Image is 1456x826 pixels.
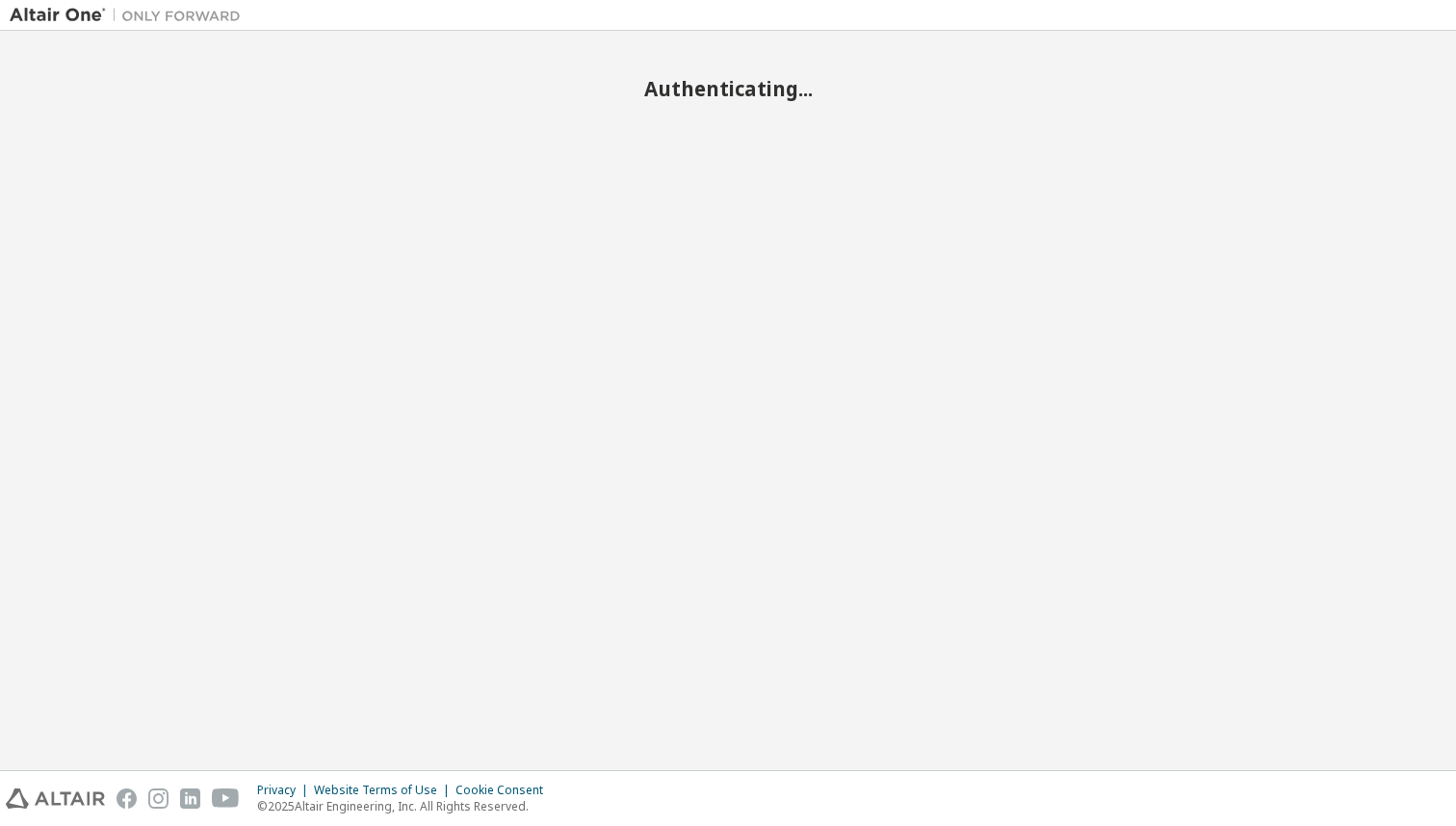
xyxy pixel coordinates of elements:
[148,788,169,809] img: instagram.svg
[10,76,1446,101] h2: Authenticating...
[6,788,105,809] img: altair_logo.svg
[212,788,240,809] img: youtube.svg
[314,783,455,798] div: Website Terms of Use
[455,783,555,798] div: Cookie Consent
[257,783,314,798] div: Privacy
[117,788,137,809] img: facebook.svg
[257,798,555,814] p: © 2025 Altair Engineering, Inc. All Rights Reserved.
[10,6,250,25] img: Altair One
[180,788,200,809] img: linkedin.svg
